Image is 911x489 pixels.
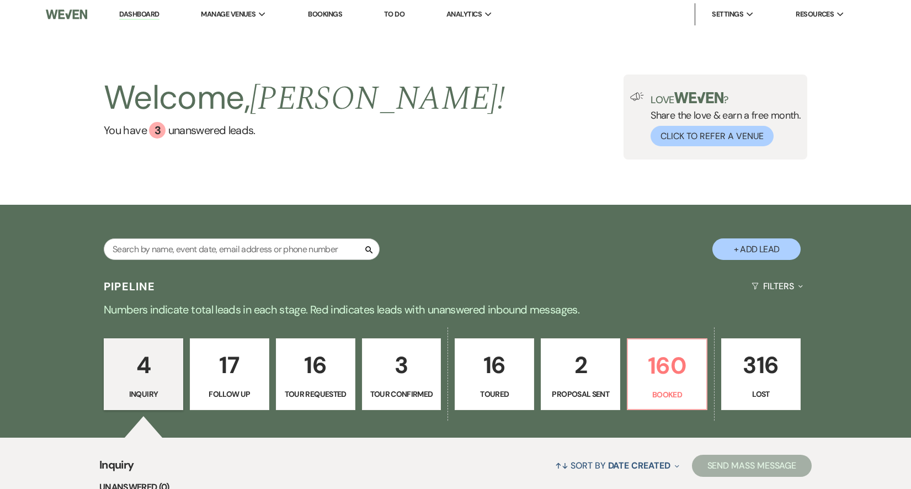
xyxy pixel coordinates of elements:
[747,272,807,301] button: Filters
[548,347,613,384] p: 2
[201,9,255,20] span: Manage Venues
[276,338,355,410] a: 16Tour Requested
[721,338,801,410] a: 316Lost
[149,122,166,139] div: 3
[250,73,505,124] span: [PERSON_NAME] !
[111,388,176,400] p: Inquiry
[104,122,505,139] a: You have 3 unanswered leads.
[548,388,613,400] p: Proposal Sent
[674,92,723,103] img: weven-logo-green.svg
[362,338,441,410] a: 3Tour Confirmed
[446,9,482,20] span: Analytics
[555,460,568,471] span: ↑↓
[369,347,434,384] p: 3
[384,9,404,19] a: To Do
[712,238,801,260] button: + Add Lead
[651,126,774,146] button: Click to Refer a Venue
[119,9,159,20] a: Dashboard
[104,75,505,122] h2: Welcome,
[462,347,527,384] p: 16
[190,338,269,410] a: 17Follow Up
[111,347,176,384] p: 4
[541,338,620,410] a: 2Proposal Sent
[635,389,700,401] p: Booked
[796,9,834,20] span: Resources
[635,347,700,384] p: 160
[455,338,534,410] a: 16Toured
[104,338,183,410] a: 4Inquiry
[608,460,670,471] span: Date Created
[462,388,527,400] p: Toured
[104,279,156,294] h3: Pipeline
[551,451,683,480] button: Sort By Date Created
[58,301,853,318] p: Numbers indicate total leads in each stage. Red indicates leads with unanswered inbound messages.
[197,347,262,384] p: 17
[712,9,743,20] span: Settings
[104,238,380,260] input: Search by name, event date, email address or phone number
[46,3,88,26] img: Weven Logo
[630,92,644,101] img: loud-speaker-illustration.svg
[283,347,348,384] p: 16
[283,388,348,400] p: Tour Requested
[197,388,262,400] p: Follow Up
[651,92,801,105] p: Love ?
[369,388,434,400] p: Tour Confirmed
[644,92,801,146] div: Share the love & earn a free month.
[692,455,812,477] button: Send Mass Message
[308,9,342,19] a: Bookings
[728,388,793,400] p: Lost
[728,347,793,384] p: 316
[99,456,134,480] span: Inquiry
[627,338,707,410] a: 160Booked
